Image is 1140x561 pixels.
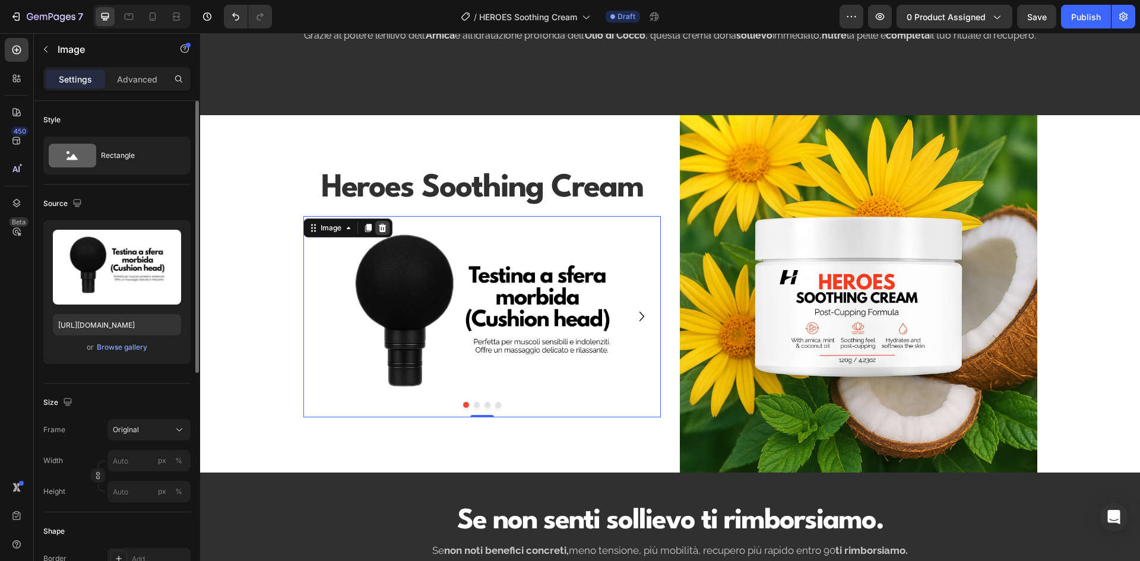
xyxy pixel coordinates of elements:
[107,481,191,502] input: px%
[53,230,181,305] img: preview-image
[412,526,528,538] strong: E il dispositivo resta tuo.
[43,196,84,212] div: Source
[474,11,477,23] span: /
[96,341,148,353] button: Browse gallery
[897,5,1012,28] button: 0 product assigned
[5,5,88,28] button: 7
[1071,11,1101,23] div: Publish
[224,5,272,28] div: Undo/Redo
[78,9,83,24] p: 7
[113,424,139,435] span: Original
[155,484,169,499] button: %
[43,526,65,537] div: Shape
[1100,503,1128,531] div: Open Intercom Messenger
[295,369,301,375] button: Dot
[107,450,191,471] input: px%
[158,455,166,466] div: px
[87,340,94,354] span: or
[617,11,635,22] span: Draft
[1061,5,1111,28] button: Publish
[284,369,290,375] button: Dot
[121,140,443,171] strong: Heroes Soothing Cream
[103,183,461,384] img: gempages_565124155372995346-60f3f5bb-041e-4bab-bb73-29354ce7f22c.webp
[97,342,147,353] div: Browse gallery
[43,455,63,466] label: Width
[11,126,28,136] div: 450
[117,73,157,85] p: Advanced
[635,511,708,523] strong: ti rimborsiamo.
[479,11,577,23] span: HEROES Soothing Cream
[43,424,65,435] label: Frame
[58,42,159,56] p: Image
[59,73,92,85] p: Settings
[9,217,28,227] div: Beta
[155,454,169,468] button: %
[907,11,986,23] span: 0 product assigned
[107,419,191,440] button: Original
[43,115,61,125] div: Style
[53,314,181,335] input: https://example.com/image.jpg
[432,274,451,293] button: Carousel Next Arrow
[43,486,65,497] label: Height
[178,468,762,509] h2: Se non senti sollievo ti rimborsiamo.
[175,486,182,497] div: %
[172,454,186,468] button: px
[244,511,369,523] strong: non noti benefici concreti,
[118,189,144,200] div: Image
[113,137,451,173] h2: Rich Text Editor. Editing area: main
[172,484,186,499] button: px
[101,142,173,169] div: Rectangle
[1027,12,1047,22] span: Save
[200,33,1140,561] iframe: Design area
[158,486,166,497] div: px
[179,510,761,540] p: Se meno tensione, più mobilità, recupero più rapido entro 90
[1017,5,1056,28] button: Save
[274,369,280,375] button: Dot
[114,138,450,172] p: ⁠⁠⁠⁠⁠⁠⁠
[480,82,837,439] img: gempages_565124155372995346-a7b665da-4235-4a9e-963b-47ab05b98683.png
[43,395,75,411] div: Size
[263,369,269,375] button: Dot
[175,455,182,466] div: %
